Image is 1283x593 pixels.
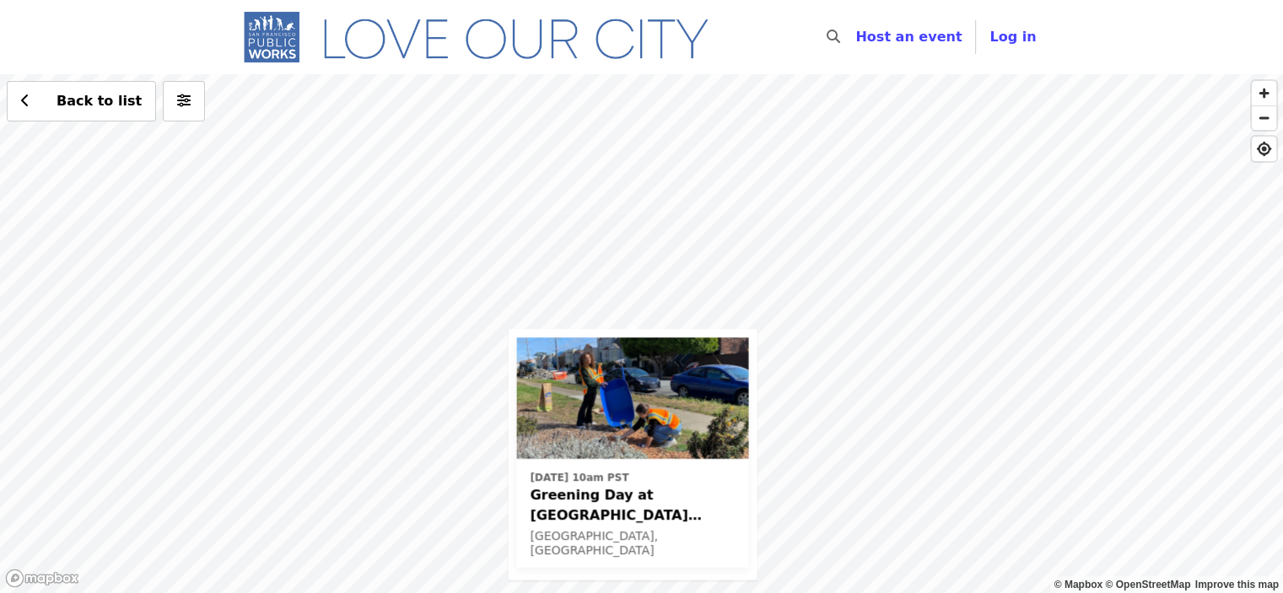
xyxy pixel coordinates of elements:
[163,81,205,121] button: More filters (0 selected)
[21,93,30,109] i: chevron-left icon
[530,470,628,485] time: [DATE] 10am PST
[850,17,864,57] input: Search
[234,10,734,64] img: SF Public Works - Home
[7,81,156,121] button: Back to list
[855,29,962,45] a: Host an event
[976,20,1049,54] button: Log in
[530,529,735,558] div: [GEOGRAPHIC_DATA], [GEOGRAPHIC_DATA]
[989,29,1036,45] span: Log in
[530,485,735,526] span: Greening Day at [GEOGRAPHIC_DATA] ([GEOGRAPHIC_DATA])
[1252,81,1276,105] button: Zoom In
[516,337,748,568] a: See details for "Greening Day at Sunset Blvd Gardens (36th Ave and Taraval)"
[1105,579,1190,590] a: OpenStreetMap
[1054,579,1103,590] a: Mapbox
[1195,579,1279,590] a: Map feedback
[1252,137,1276,161] button: Find My Location
[57,93,142,109] span: Back to list
[1252,105,1276,130] button: Zoom Out
[516,337,748,459] img: Greening Day at Sunset Blvd Gardens (36th Ave and Taraval) organized by SF Public Works
[177,93,191,109] i: sliders-h icon
[827,29,840,45] i: search icon
[5,569,79,588] a: Mapbox logo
